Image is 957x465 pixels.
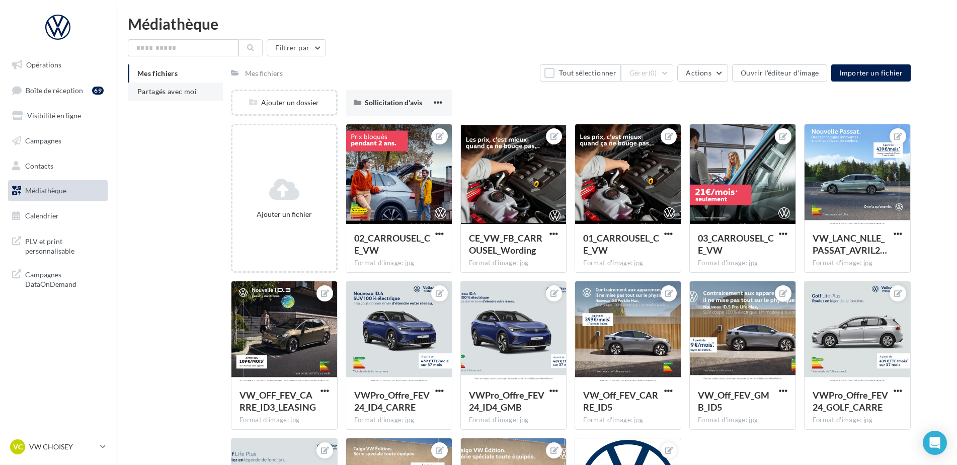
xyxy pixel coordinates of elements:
div: Format d'image: jpg [813,259,902,268]
div: Format d'image: jpg [354,416,444,425]
span: 02_CARROUSEL_CE_VW [354,232,430,256]
span: VWPro_Offre_FEV24_ID4_CARRE [354,390,430,413]
div: Format d'image: jpg [354,259,444,268]
div: 69 [92,87,104,95]
span: VW_Off_FEV_GMB_ID5 [698,390,769,413]
div: Format d'image: jpg [583,416,673,425]
span: Contacts [25,161,53,170]
p: VW CHOISEY [29,442,96,452]
span: VW_Off_FEV_CARRE_ID5 [583,390,658,413]
div: Format d'image: jpg [583,259,673,268]
div: Format d'image: jpg [698,259,787,268]
span: Mes fichiers [137,69,178,77]
a: VC VW CHOISEY [8,437,108,456]
button: Tout sélectionner [540,64,620,82]
a: Visibilité en ligne [6,105,110,126]
a: Boîte de réception69 [6,80,110,101]
a: Calendrier [6,205,110,226]
div: Mes fichiers [245,68,283,79]
div: Ajouter un fichier [236,209,332,219]
span: VW_OFF_FEV_CARRE_ID3_LEASING [240,390,316,413]
div: Open Intercom Messenger [923,431,947,455]
span: Campagnes [25,136,61,145]
span: (0) [649,69,657,77]
span: Importer un fichier [839,68,903,77]
span: Visibilité en ligne [27,111,81,120]
span: Sollicitation d'avis [365,98,422,107]
span: VWPro_Offre_FEV24_ID4_GMB [469,390,544,413]
span: Médiathèque [25,186,66,195]
span: Campagnes DataOnDemand [25,268,104,289]
div: Ajouter un dossier [232,98,336,108]
div: Format d'image: jpg [240,416,329,425]
div: Format d'image: jpg [469,259,559,268]
span: Opérations [26,60,61,69]
span: VW_LANC_NLLE_PASSAT_AVRIL24_Offre_CARRE [813,232,887,256]
div: Médiathèque [128,16,945,31]
div: Format d'image: jpg [813,416,902,425]
span: VC [13,442,23,452]
a: Opérations [6,54,110,75]
span: Boîte de réception [26,86,83,94]
a: Contacts [6,156,110,177]
span: VWPro_Offre_FEV24_GOLF_CARRE [813,390,888,413]
span: 03_CARROUSEL_CE_VW [698,232,774,256]
span: CE_VW_FB_CARROUSEL_Wording [469,232,542,256]
span: 01_CARROUSEL_CE_VW [583,232,659,256]
button: Actions [677,64,728,82]
span: PLV et print personnalisable [25,235,104,256]
div: Format d'image: jpg [469,416,559,425]
span: Partagés avec moi [137,87,197,96]
button: Gérer(0) [621,64,674,82]
div: Format d'image: jpg [698,416,787,425]
button: Ouvrir l'éditeur d'image [732,64,827,82]
button: Importer un fichier [831,64,911,82]
a: Campagnes [6,130,110,151]
button: Filtrer par [267,39,326,56]
a: PLV et print personnalisable [6,230,110,260]
span: Calendrier [25,211,59,220]
a: Médiathèque [6,180,110,201]
a: Campagnes DataOnDemand [6,264,110,293]
span: Actions [686,68,711,77]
